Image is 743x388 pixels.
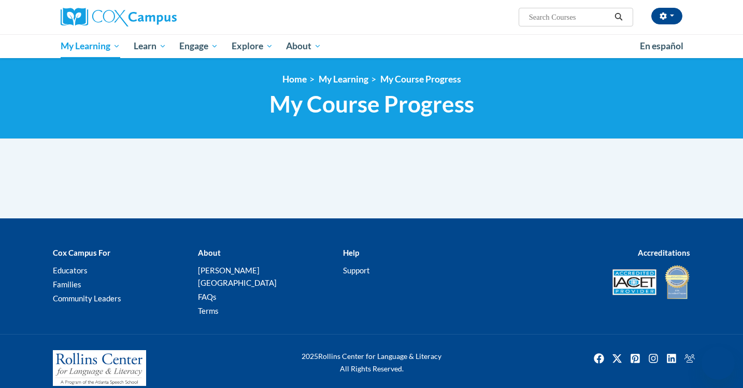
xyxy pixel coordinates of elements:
div: Main menu [45,34,698,58]
a: Twitter [609,350,625,367]
a: FAQs [198,292,217,301]
span: About [286,40,321,52]
span: My Course Progress [269,90,474,118]
a: Terms [198,306,219,315]
a: Community Leaders [53,294,121,303]
a: Facebook [591,350,607,367]
button: Account Settings [651,8,682,24]
a: [PERSON_NAME][GEOGRAPHIC_DATA] [198,266,277,287]
img: Twitter icon [609,350,625,367]
b: Help [343,248,359,257]
a: Families [53,280,81,289]
a: Educators [53,266,88,275]
b: Cox Campus For [53,248,110,257]
a: Engage [173,34,225,58]
a: Explore [225,34,280,58]
img: LinkedIn icon [663,350,680,367]
img: IDA® Accredited [664,264,690,300]
img: Instagram icon [645,350,662,367]
iframe: Button to launch messaging window [702,347,735,380]
img: Cox Campus [61,8,177,26]
img: Pinterest icon [627,350,644,367]
img: Accredited IACET® Provider [612,269,656,295]
span: My Learning [61,40,120,52]
a: My Learning [319,74,368,85]
b: Accreditations [638,248,690,257]
a: My Course Progress [380,74,461,85]
span: Learn [134,40,166,52]
a: Pinterest [627,350,644,367]
a: Facebook Group [681,350,698,367]
img: Facebook icon [591,350,607,367]
a: Home [282,74,307,85]
button: Search [611,11,626,23]
a: Linkedin [663,350,680,367]
input: Search Courses [528,11,611,23]
span: 2025 [302,352,318,361]
a: Cox Campus [61,8,258,26]
span: Engage [179,40,218,52]
b: About [198,248,221,257]
a: Support [343,266,370,275]
img: Rollins Center for Language & Literacy - A Program of the Atlanta Speech School [53,350,146,386]
a: My Learning [54,34,127,58]
span: Explore [232,40,273,52]
img: Facebook group icon [681,350,698,367]
a: Learn [127,34,173,58]
a: Instagram [645,350,662,367]
div: Rollins Center for Language & Literacy All Rights Reserved. [263,350,480,375]
a: About [280,34,328,58]
a: En español [633,35,690,57]
span: En español [640,40,683,51]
